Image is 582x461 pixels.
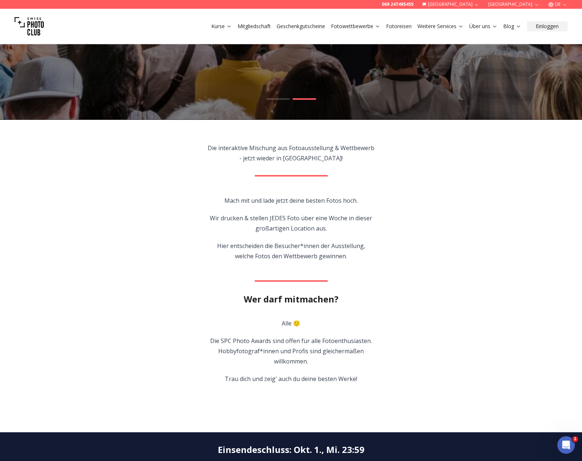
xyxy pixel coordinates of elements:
a: Über uns [469,23,497,30]
a: Kurse [211,23,232,30]
a: Mitgliedschaft [238,23,271,30]
img: Swiss photo club [15,12,44,41]
button: Mitgliedschaft [235,21,274,31]
p: Hier entscheiden die Besucher*innen der Ausstellung, welche Fotos den Wettbewerb gewinnen. [208,241,374,261]
p: Wir drucken & stellen JEDES Foto über eine Woche in dieser großartigen Location aus. [208,213,374,233]
a: Weitere Services [417,23,463,30]
p: Mach mit und lade jetzt deine besten Fotos hoch. [208,195,374,206]
a: Geschenkgutscheine [277,23,325,30]
button: Blog [500,21,524,31]
button: Einloggen [527,21,567,31]
a: Fotowettbewerbe [331,23,380,30]
button: Fotowettbewerbe [328,21,383,31]
h2: Wer darf mitmachen? [244,293,339,305]
button: Geschenkgutscheine [274,21,328,31]
p: Trau dich und zeig' auch du deine besten Werke! [208,374,374,384]
p: Alle 🙂 [208,318,374,328]
span: 1 [572,436,578,442]
a: Blog [503,23,521,30]
iframe: Intercom live chat [557,436,575,454]
button: Weitere Services [415,21,466,31]
button: Kurse [208,21,235,31]
a: Fotoreisen [386,23,412,30]
button: Fotoreisen [383,21,415,31]
button: Über uns [466,21,500,31]
p: Die interaktive Mischung aus Fotoausstellung & Wettbewerb - jetzt wieder in [GEOGRAPHIC_DATA]! [208,143,374,163]
p: Die SPC Photo Awards sind offen für alle Fotoenthusiasten. Hobbyfotograf*innen und Profis sind gl... [208,336,374,366]
a: 069 247495455 [382,1,413,7]
h2: Einsendeschluss : Okt. 1., Mi. 23:59 [218,444,365,456]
